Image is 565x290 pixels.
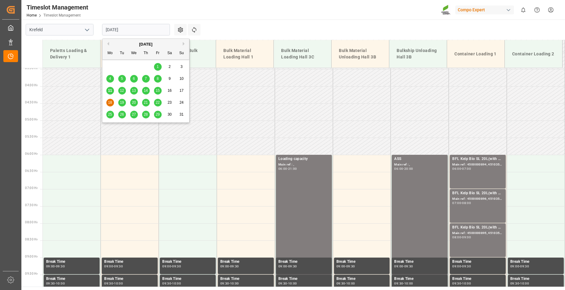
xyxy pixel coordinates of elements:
[220,282,229,285] div: 09:30
[394,259,445,265] div: Break Time
[171,265,172,268] div: -
[46,276,97,282] div: Break Time
[104,276,155,282] div: Break Time
[462,167,471,170] div: 07:00
[394,167,403,170] div: 06:00
[167,100,171,105] span: 23
[288,167,297,170] div: 21:00
[142,87,150,95] div: Choose Thursday, August 14th, 2025
[166,75,174,83] div: Choose Saturday, August 9th, 2025
[336,259,387,265] div: Break Time
[56,265,65,268] div: 09:30
[530,3,544,17] button: Help Center
[452,196,503,202] div: Main ref : 4500000896, 4510356225;
[169,65,171,69] span: 2
[154,99,162,106] div: Choose Friday, August 22nd, 2025
[104,61,188,121] div: month 2025-08
[287,167,288,170] div: -
[510,48,557,60] div: Container Loading 2
[55,265,56,268] div: -
[118,87,126,95] div: Choose Tuesday, August 12th, 2025
[104,259,155,265] div: Break Time
[162,282,171,285] div: 09:30
[178,75,185,83] div: Choose Sunday, August 10th, 2025
[230,265,239,268] div: 09:30
[162,259,213,265] div: Break Time
[516,3,530,17] button: show 0 new notifications
[279,45,326,63] div: Bulk Material Loading Hall 3C
[118,99,126,106] div: Choose Tuesday, August 19th, 2025
[166,111,174,118] div: Choose Saturday, August 30th, 2025
[510,276,561,282] div: Break Time
[144,112,148,117] span: 28
[132,112,136,117] span: 27
[404,282,413,285] div: 10:00
[452,259,503,265] div: Break Time
[102,24,170,35] input: DD.MM.YYYY
[108,112,112,117] span: 25
[106,99,114,106] div: Choose Monday, August 18th, 2025
[441,5,451,15] img: Screenshot%202023-09-29%20at%2010.02.21.png_1712312052.png
[167,112,171,117] span: 30
[336,45,384,63] div: Bulk Material Unloading Hall 3B
[278,265,287,268] div: 09:00
[172,265,181,268] div: 09:30
[519,265,520,268] div: -
[452,225,503,231] div: BFL Kelp Bio SL 20L(with B)(x48) EGY MTO;
[403,282,404,285] div: -
[132,100,136,105] span: 20
[106,111,114,118] div: Choose Monday, August 25th, 2025
[162,265,171,268] div: 09:00
[130,50,138,57] div: We
[172,282,181,285] div: 10:00
[25,169,38,173] span: 06:30 Hr
[166,99,174,106] div: Choose Saturday, August 23rd, 2025
[287,282,288,285] div: -
[520,282,529,285] div: 10:00
[278,156,329,162] div: Loading capacity
[156,112,160,117] span: 29
[278,162,329,167] div: Main ref : ,
[287,265,288,268] div: -
[510,282,519,285] div: 09:30
[336,265,345,268] div: 09:00
[162,276,213,282] div: Break Time
[25,135,38,138] span: 05:30 Hr
[167,88,171,93] span: 16
[220,265,229,268] div: 09:00
[336,276,387,282] div: Break Time
[288,282,297,285] div: 10:00
[394,162,445,167] div: Main ref : ,
[179,100,183,105] span: 24
[142,99,150,106] div: Choose Thursday, August 21st, 2025
[452,162,503,167] div: Main ref : 4500000894, 4510356225;
[154,111,162,118] div: Choose Friday, August 29th, 2025
[336,282,345,285] div: 09:30
[345,265,346,268] div: -
[25,203,38,207] span: 07:30 Hr
[179,76,183,81] span: 10
[461,236,462,239] div: -
[178,99,185,106] div: Choose Sunday, August 24th, 2025
[25,152,38,155] span: 06:00 Hr
[179,88,183,93] span: 17
[154,50,162,57] div: Fr
[452,48,500,60] div: Container Loading 1
[25,101,38,104] span: 04:30 Hr
[130,87,138,95] div: Choose Wednesday, August 13th, 2025
[166,87,174,95] div: Choose Saturday, August 16th, 2025
[452,202,461,204] div: 07:00
[220,259,271,265] div: Break Time
[178,111,185,118] div: Choose Sunday, August 31st, 2025
[106,50,114,57] div: Mo
[510,259,561,265] div: Break Time
[510,265,519,268] div: 09:00
[133,76,135,81] span: 6
[130,75,138,83] div: Choose Wednesday, August 6th, 2025
[278,276,329,282] div: Break Time
[118,50,126,57] div: Tu
[346,282,355,285] div: 10:00
[288,265,297,268] div: 09:30
[154,87,162,95] div: Choose Friday, August 15th, 2025
[345,282,346,285] div: -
